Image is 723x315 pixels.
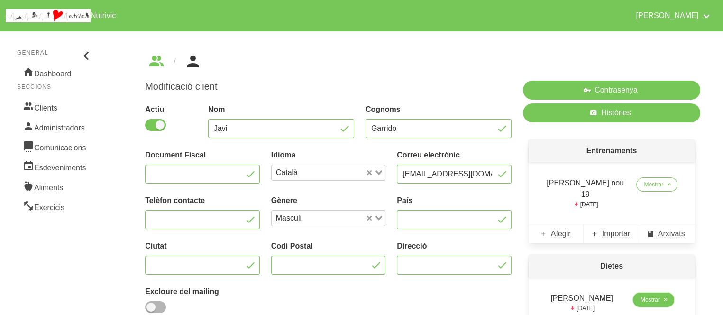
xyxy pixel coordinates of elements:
td: [PERSON_NAME] nou 19 [540,174,631,213]
p: Entrenaments [529,139,695,162]
a: Arxivats [639,224,695,243]
p: Seccions [17,83,94,91]
span: Mostrar [641,296,660,304]
div: Search for option [271,210,386,226]
span: Afegir [551,228,571,240]
a: Exercicis [17,196,94,216]
label: Direcció [397,241,512,252]
label: Actiu [145,104,197,115]
label: Idioma [271,149,386,161]
nav: breadcrumbs [145,54,700,69]
label: Codi Postal [271,241,386,252]
label: Correu electrònic [397,149,512,161]
span: Arxivats [658,228,685,240]
a: Administradors [17,117,94,137]
a: Comunicacions [17,137,94,157]
p: [DATE] [546,304,618,313]
span: Català [274,167,300,178]
button: Clear Selected [367,169,372,176]
span: Històries [601,107,631,119]
a: Importar [584,224,639,243]
a: Aliments [17,176,94,196]
a: Clients [17,97,94,117]
img: company_logo [6,9,91,22]
input: Search for option [301,167,365,178]
label: Excloure del mailing [145,286,260,297]
a: [PERSON_NAME] [630,4,717,28]
a: Afegir [529,224,584,243]
label: Document Fiscal [145,149,260,161]
label: Ciutat [145,241,260,252]
label: Nom [208,104,354,115]
label: Gènere [271,195,386,206]
a: Esdeveniments [17,157,94,176]
p: Dietes [529,255,695,278]
a: Dashboard [17,63,94,83]
label: País [397,195,512,206]
div: Search for option [271,165,386,181]
input: Search for option [305,213,365,224]
button: Clear Selected [367,215,372,222]
button: Contrasenya [523,81,700,100]
span: Contrasenya [595,84,638,96]
span: Importar [602,228,631,240]
label: Cognoms [366,104,512,115]
p: General [17,48,94,57]
h1: Modificació client [145,81,512,93]
span: Mostrar [644,180,663,189]
span: Masculi [274,213,304,224]
a: Mostrar [636,177,677,192]
label: Telèfon contacte [145,195,260,206]
p: [DATE] [546,200,625,209]
a: Mostrar [633,293,674,307]
a: Històries [523,103,700,122]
